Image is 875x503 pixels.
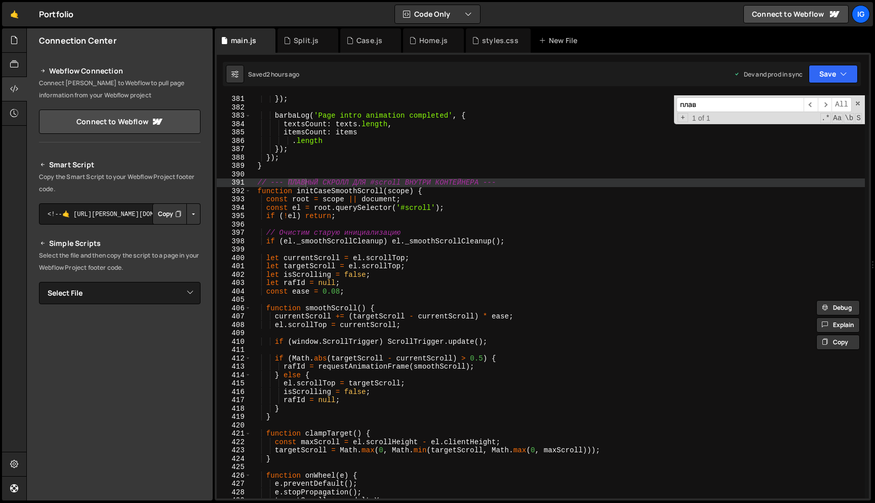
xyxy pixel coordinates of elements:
[217,455,251,463] div: 424
[832,113,843,123] span: CaseSensitive Search
[39,321,202,412] iframe: YouTube video player
[678,113,688,123] span: Toggle Replace mode
[804,97,818,112] span: ​
[39,110,201,134] a: Connect to Webflow
[248,70,300,79] div: Saved
[217,178,251,187] div: 391
[217,162,251,170] div: 389
[217,421,251,430] div: 420
[39,203,201,225] textarea: <!--🤙 [URL][PERSON_NAME][DOMAIN_NAME]> <script>document.addEventListener("DOMContentLoaded", func...
[2,2,27,26] a: 🤙
[688,114,714,123] span: 1 of 1
[217,145,251,154] div: 387
[217,346,251,354] div: 411
[855,113,862,123] span: Search In Selection
[294,35,319,46] div: Split.js
[217,429,251,438] div: 421
[217,296,251,304] div: 405
[217,154,251,162] div: 388
[39,35,116,46] h2: Connection Center
[217,195,251,204] div: 393
[39,159,201,171] h2: Smart Script
[217,212,251,221] div: 395
[217,379,251,388] div: 415
[39,65,201,77] h2: Webflow Connection
[831,97,852,112] span: Alt-Enter
[217,371,251,380] div: 414
[395,5,480,23] button: Code Only
[231,35,256,46] div: main.js
[356,35,382,46] div: Case.js
[266,70,300,79] div: 2 hours ago
[217,288,251,296] div: 404
[217,204,251,212] div: 394
[217,388,251,397] div: 416
[217,271,251,279] div: 402
[217,221,251,229] div: 396
[217,137,251,146] div: 386
[217,120,251,129] div: 384
[743,5,849,23] a: Connect to Webflow
[217,237,251,246] div: 398
[217,128,251,137] div: 385
[217,354,251,363] div: 412
[217,304,251,313] div: 406
[39,249,201,274] p: Select the file and then copy the script to a page in your Webflow Project footer code.
[217,329,251,338] div: 409
[820,113,831,123] span: RegExp Search
[217,438,251,447] div: 422
[217,363,251,371] div: 413
[39,8,73,20] div: Portfolio
[217,480,251,488] div: 427
[217,170,251,179] div: 390
[482,35,519,46] div: styles.css
[217,321,251,330] div: 408
[217,413,251,421] div: 419
[217,488,251,497] div: 428
[217,103,251,112] div: 382
[217,112,251,120] div: 383
[217,338,251,346] div: 410
[809,65,858,83] button: Save
[152,203,201,225] div: Button group with nested dropdown
[852,5,870,23] a: Ig
[217,312,251,321] div: 407
[217,95,251,103] div: 381
[217,262,251,271] div: 401
[152,203,187,225] button: Copy
[816,335,860,350] button: Copy
[539,35,581,46] div: New File
[217,405,251,413] div: 418
[217,446,251,455] div: 423
[39,237,201,249] h2: Simple Scripts
[217,229,251,237] div: 397
[816,317,860,333] button: Explain
[39,171,201,195] p: Copy the Smart Script to your Webflow Project footer code.
[39,77,201,101] p: Connect [PERSON_NAME] to Webflow to pull page information from your Webflow project
[217,279,251,288] div: 403
[818,97,832,112] span: ​
[217,245,251,254] div: 399
[419,35,448,46] div: Home.js
[217,396,251,405] div: 417
[677,97,804,112] input: Search for
[217,187,251,196] div: 392
[734,70,803,79] div: Dev and prod in sync
[844,113,854,123] span: Whole Word Search
[217,254,251,263] div: 400
[217,463,251,472] div: 425
[816,300,860,315] button: Debug
[217,472,251,480] div: 426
